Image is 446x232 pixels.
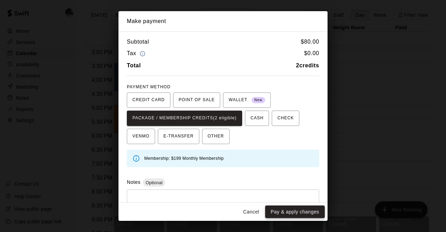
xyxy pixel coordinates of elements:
[127,49,147,58] h6: Tax
[173,92,220,108] button: POINT OF SALE
[240,205,262,218] button: Cancel
[229,95,265,106] span: WALLET
[265,205,325,218] button: Pay & apply changes
[127,84,170,89] span: PAYMENT METHOD
[272,111,299,126] button: CHECK
[127,62,141,68] b: Total
[208,131,224,142] span: OTHER
[179,95,215,106] span: POINT OF SALE
[223,92,271,108] button: WALLET New
[251,113,263,124] span: CASH
[127,92,170,108] button: CREDIT CARD
[143,180,165,185] span: Optional
[118,11,328,31] h2: Make payment
[252,96,265,105] span: New
[127,129,155,144] button: VENMO
[277,113,294,124] span: CHECK
[132,131,149,142] span: VENMO
[304,49,319,58] h6: $ 0.00
[144,156,224,161] span: Membership: $199 Monthly Membership
[127,37,149,46] h6: Subtotal
[296,62,320,68] b: 2 credits
[158,129,199,144] button: E-TRANSFER
[127,179,140,185] label: Notes
[132,95,165,106] span: CREDIT CARD
[132,113,237,124] span: PACKAGE / MEMBERSHIP CREDITS (2 eligible)
[202,129,230,144] button: OTHER
[163,131,194,142] span: E-TRANSFER
[245,111,269,126] button: CASH
[127,111,242,126] button: PACKAGE / MEMBERSHIP CREDITS(2 eligible)
[301,37,319,46] h6: $ 80.00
